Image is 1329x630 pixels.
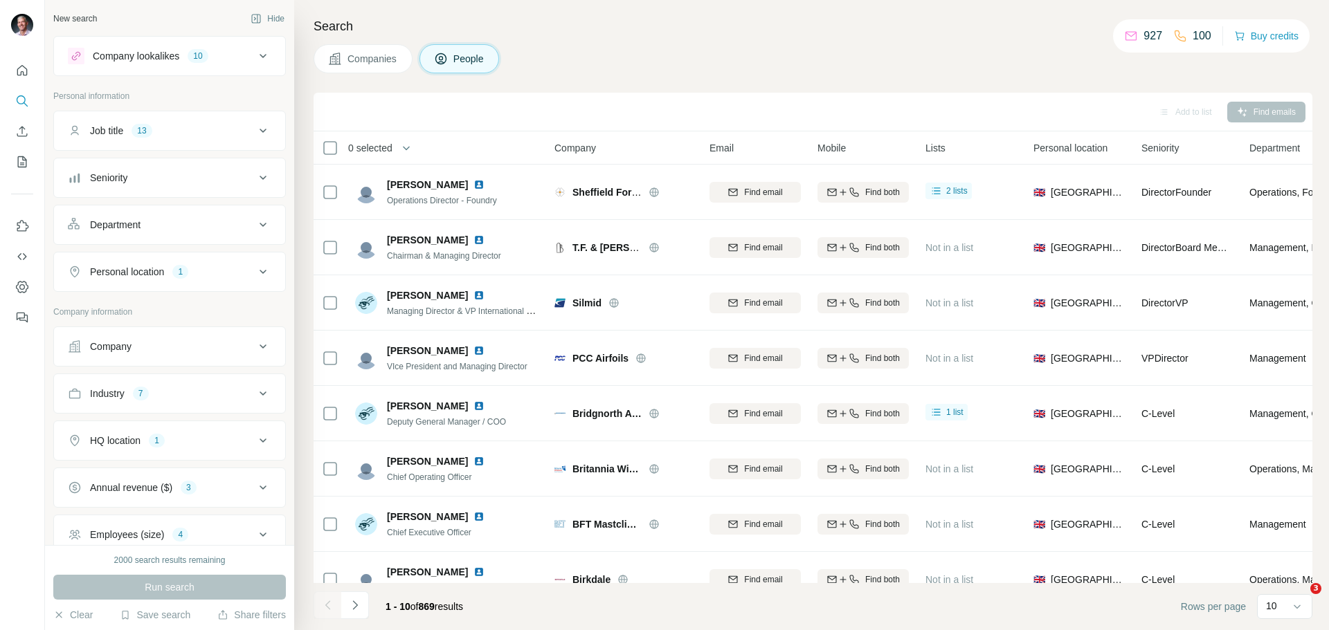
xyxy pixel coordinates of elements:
[11,58,33,83] button: Quick start
[53,306,286,318] p: Company information
[1033,462,1045,476] span: 🇬🇧
[744,573,782,586] span: Find email
[744,518,782,530] span: Find email
[744,352,782,364] span: Find email
[387,565,468,579] span: [PERSON_NAME]
[355,458,377,480] img: Avatar
[865,463,900,475] span: Find both
[865,241,900,254] span: Find both
[314,17,1312,36] h4: Search
[54,377,285,410] button: Industry7
[114,554,226,566] div: 2000 search results remaining
[387,528,471,537] span: Chief Executive Officer
[347,52,398,66] span: Companies
[341,591,369,619] button: Navigate to next page
[1051,462,1125,476] span: [GEOGRAPHIC_DATA]
[181,481,197,494] div: 3
[925,574,973,585] span: Not in a list
[1033,296,1045,310] span: 🇬🇧
[1143,28,1162,44] p: 927
[554,408,566,419] img: Logo of Bridgnorth Aluminium
[572,242,732,253] span: T.F. & [PERSON_NAME] (Holdings)
[473,566,485,577] img: LinkedIn logo
[1033,185,1045,199] span: 🇬🇧
[1033,241,1045,254] span: 🇬🇧
[1249,141,1300,155] span: Department
[1266,599,1277,613] p: 10
[90,434,141,447] div: HQ location
[355,292,377,314] img: Avatar
[925,463,973,474] span: Not in a list
[54,39,285,73] button: Company lookalikes10
[1141,242,1240,253] span: Director Board Member
[241,8,294,29] button: Hide
[355,237,377,259] img: Avatar
[865,573,900,586] span: Find both
[387,178,468,192] span: [PERSON_NAME]
[473,511,485,522] img: LinkedIn logo
[133,387,149,400] div: 7
[11,89,33,113] button: Search
[1181,600,1246,613] span: Rows per page
[473,179,485,190] img: LinkedIn logo
[419,601,435,612] span: 869
[572,296,602,310] span: Silmid
[410,601,419,612] span: of
[90,171,127,185] div: Seniority
[925,297,973,308] span: Not in a list
[817,348,909,369] button: Find both
[90,265,164,279] div: Personal location
[473,345,485,356] img: LinkedIn logo
[54,161,285,194] button: Seniority
[11,119,33,144] button: Enrich CSV
[387,251,501,261] span: Chairman & Managing Director
[817,514,909,535] button: Find both
[387,288,468,302] span: [PERSON_NAME]
[554,242,566,253] img: Logo of T.F. & J.H. Braime (Holdings)
[217,608,286,622] button: Share filters
[946,185,968,197] span: 2 lists
[387,233,468,247] span: [PERSON_NAME]
[90,481,172,494] div: Annual revenue ($)
[709,182,801,203] button: Find email
[925,519,973,530] span: Not in a list
[348,141,392,155] span: 0 selected
[925,141,946,155] span: Lists
[817,141,846,155] span: Mobile
[554,519,566,530] img: Logo of BFT Mastclimbing
[132,124,152,137] div: 13
[53,90,286,102] p: Personal information
[453,52,485,66] span: People
[1033,407,1045,420] span: 🇬🇧
[54,424,285,457] button: HQ location1
[1141,297,1188,308] span: Director VP
[744,407,782,420] span: Find email
[1141,519,1175,530] span: C-Level
[54,208,285,241] button: Department
[473,290,485,301] img: LinkedIn logo
[355,513,377,535] img: Avatar
[473,234,485,245] img: LinkedIn logo
[54,518,285,551] button: Employees (size)4
[925,353,973,364] span: Not in a list
[120,608,190,622] button: Save search
[865,297,900,309] span: Find both
[1033,141,1107,155] span: Personal location
[865,518,900,530] span: Find both
[387,417,506,427] span: Deputy General Manager / COO
[1051,241,1125,254] span: [GEOGRAPHIC_DATA]
[572,573,611,586] span: Birkdale
[11,244,33,269] button: Use Surfe API
[90,218,141,232] div: Department
[1249,517,1306,531] span: Management
[865,186,900,198] span: Find both
[554,353,566,364] img: Logo of PCC Airfoils
[1310,583,1321,594] span: 3
[554,297,566,308] img: Logo of Silmid
[11,305,33,330] button: Feedback
[709,514,801,535] button: Find email
[387,510,468,524] span: [PERSON_NAME]
[54,255,285,288] button: Personal location1
[93,49,179,63] div: Company lookalikes
[1033,351,1045,365] span: 🇬🇧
